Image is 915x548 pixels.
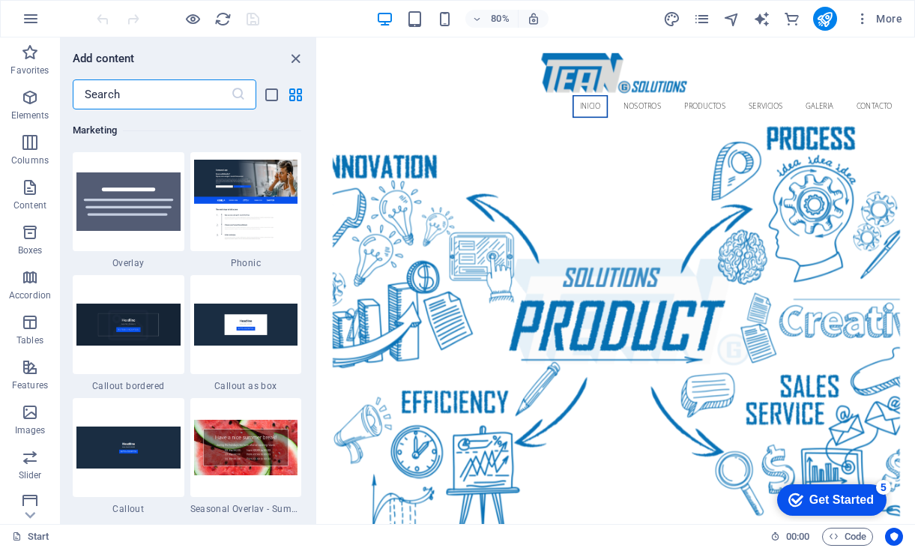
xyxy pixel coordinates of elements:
h6: Session time [770,528,810,546]
img: Screenshot_2019-10-25SitejetTemplate-BlankRedesign-Berlin3.png [194,420,298,475]
i: Design (Ctrl+Alt+Y) [663,10,680,28]
a: Click to cancel selection. Double-click to open Pages [12,528,49,546]
div: Get Started [44,16,109,30]
span: : [797,531,799,542]
div: Get Started 5 items remaining, 0% complete [12,7,121,39]
img: callout.png [76,427,181,468]
p: Content [13,199,46,211]
button: pages [693,10,711,28]
div: Overlay [73,152,184,269]
p: Boxes [18,244,43,256]
p: Tables [16,334,43,346]
i: AI Writer [753,10,770,28]
i: Publish [816,10,833,28]
button: reload [214,10,232,28]
div: Callout as box [190,275,302,392]
span: 00 00 [786,528,809,546]
i: Reload page [214,10,232,28]
i: On resize automatically adjust zoom level to fit chosen device. [527,12,540,25]
button: design [663,10,681,28]
button: publish [813,7,837,31]
i: Navigator [723,10,740,28]
button: Code [822,528,873,546]
p: Accordion [9,289,51,301]
h6: 80% [488,10,512,28]
h6: Marketing [73,121,301,139]
i: Pages (Ctrl+Alt+S) [693,10,710,28]
span: Code [829,528,866,546]
span: Overlay [73,257,184,269]
button: grid-view [286,85,304,103]
p: Columns [11,154,49,166]
span: Callout [73,503,184,515]
p: Slider [19,469,42,481]
div: Seasonal Overlay - Summer [190,398,302,515]
button: Usercentrics [885,528,903,546]
div: Phonic [190,152,302,269]
input: Search [73,79,231,109]
div: Callout bordered [73,275,184,392]
img: callout-box_v2.png [194,304,298,345]
div: Callout [73,398,184,515]
button: 80% [465,10,519,28]
img: Screenshot_2019-06-19SitejetTemplate-BlankRedesign-Berlin7.png [194,160,298,243]
span: Phonic [190,257,302,269]
button: text_generator [753,10,771,28]
span: Callout bordered [73,380,184,392]
button: Click here to leave preview mode and continue editing [184,10,202,28]
button: navigator [723,10,741,28]
img: callout-border.png [76,304,181,345]
span: Seasonal Overlay - Summer [190,503,302,515]
img: overlay-default.svg [76,172,181,231]
button: commerce [783,10,801,28]
p: Features [12,379,48,391]
span: Callout as box [190,380,302,392]
p: Images [15,424,46,436]
button: list-view [262,85,280,103]
i: Commerce [783,10,800,28]
button: More [849,7,908,31]
div: 5 [111,3,126,18]
button: close panel [286,49,304,67]
p: Favorites [10,64,49,76]
p: Elements [11,109,49,121]
h6: Add content [73,49,135,67]
span: More [855,11,902,26]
